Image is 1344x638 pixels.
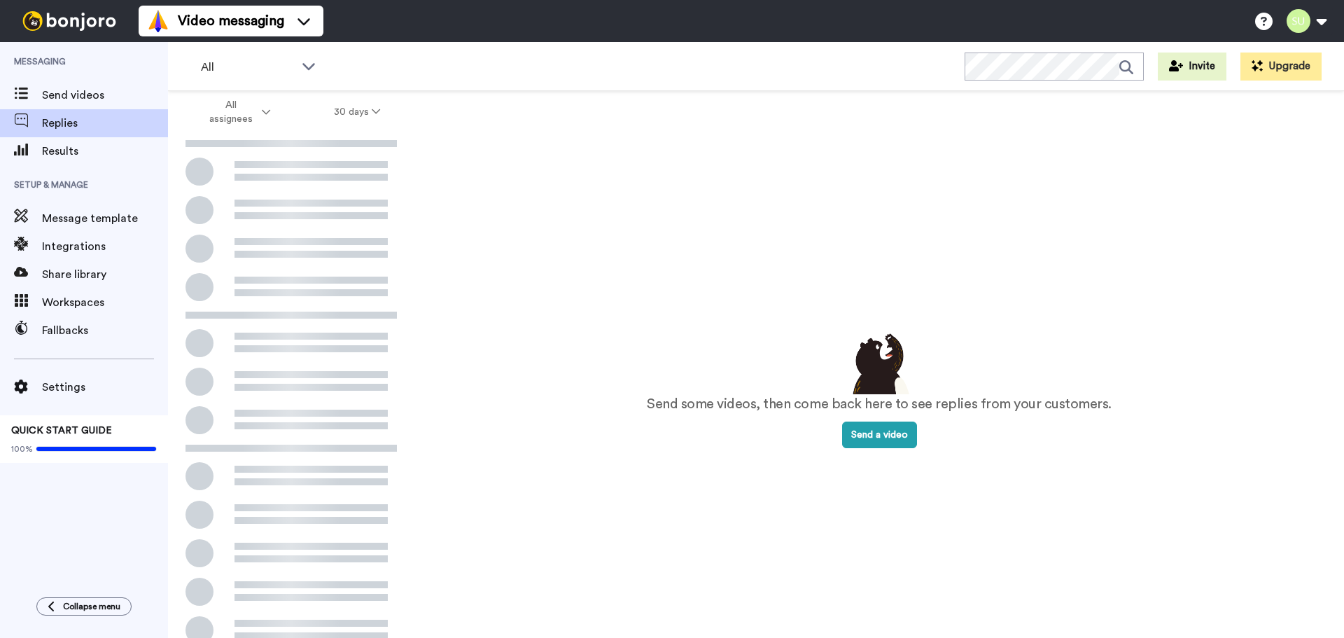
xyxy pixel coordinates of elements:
[11,443,33,455] span: 100%
[842,430,917,440] a: Send a video
[202,98,259,126] span: All assignees
[178,11,284,31] span: Video messaging
[42,115,168,132] span: Replies
[201,59,295,76] span: All
[647,394,1112,415] p: Send some videos, then come back here to see replies from your customers.
[844,330,914,394] img: results-emptystates.png
[42,322,168,339] span: Fallbacks
[17,11,122,31] img: bj-logo-header-white.svg
[63,601,120,612] span: Collapse menu
[302,99,412,125] button: 30 days
[36,597,132,616] button: Collapse menu
[42,294,168,311] span: Workspaces
[42,87,168,104] span: Send videos
[1158,53,1226,81] button: Invite
[42,210,168,227] span: Message template
[147,10,169,32] img: vm-color.svg
[171,92,302,132] button: All assignees
[42,266,168,283] span: Share library
[1240,53,1322,81] button: Upgrade
[842,422,917,448] button: Send a video
[42,143,168,160] span: Results
[42,379,168,396] span: Settings
[11,426,112,436] span: QUICK START GUIDE
[42,238,168,255] span: Integrations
